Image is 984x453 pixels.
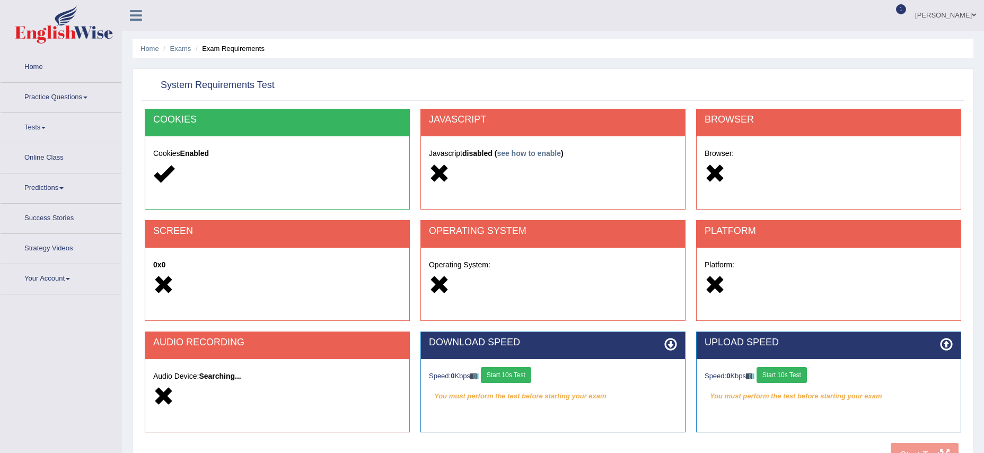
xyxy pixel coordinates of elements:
[199,372,241,380] strong: Searching...
[193,43,265,54] li: Exam Requirements
[757,367,807,383] button: Start 10s Test
[429,367,677,386] div: Speed: Kbps
[705,337,953,348] h2: UPLOAD SPEED
[705,388,953,404] em: You must perform the test before starting your exam
[705,226,953,237] h2: PLATFORM
[726,372,730,380] strong: 0
[481,367,531,383] button: Start 10s Test
[429,226,677,237] h2: OPERATING SYSTEM
[497,149,561,158] a: see how to enable
[462,149,564,158] strong: disabled ( )
[1,173,121,200] a: Predictions
[145,77,275,93] h2: System Requirements Test
[170,45,191,53] a: Exams
[153,115,401,125] h2: COOKIES
[153,260,165,269] strong: 0x0
[153,150,401,158] h5: Cookies
[746,373,754,379] img: ajax-loader-fb-connection.gif
[429,115,677,125] h2: JAVASCRIPT
[153,372,401,380] h5: Audio Device:
[429,388,677,404] em: You must perform the test before starting your exam
[1,264,121,291] a: Your Account
[429,261,677,269] h5: Operating System:
[180,149,209,158] strong: Enabled
[705,261,953,269] h5: Platform:
[1,143,121,170] a: Online Class
[153,226,401,237] h2: SCREEN
[1,204,121,230] a: Success Stories
[1,83,121,109] a: Practice Questions
[896,4,907,14] span: 1
[153,337,401,348] h2: AUDIO RECORDING
[470,373,479,379] img: ajax-loader-fb-connection.gif
[705,150,953,158] h5: Browser:
[429,150,677,158] h5: Javascript
[429,337,677,348] h2: DOWNLOAD SPEED
[1,234,121,260] a: Strategy Videos
[705,367,953,386] div: Speed: Kbps
[705,115,953,125] h2: BROWSER
[451,372,454,380] strong: 0
[140,45,159,53] a: Home
[1,53,121,79] a: Home
[1,113,121,140] a: Tests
